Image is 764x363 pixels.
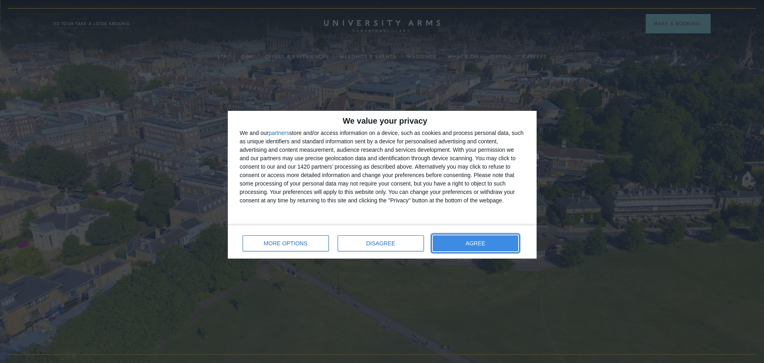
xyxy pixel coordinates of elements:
span: AGREE [466,241,485,246]
button: AGREE [433,235,519,251]
div: qc-cmp2-ui [228,111,537,259]
div: We and our store and/or access information on a device, such as cookies and process personal data... [240,129,525,205]
span: MORE OPTIONS [264,241,308,246]
button: MORE OPTIONS [243,235,329,251]
button: partners [269,130,289,136]
span: DISAGREE [366,241,395,246]
button: DISAGREE [338,235,424,251]
h2: We value your privacy [240,117,525,125]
